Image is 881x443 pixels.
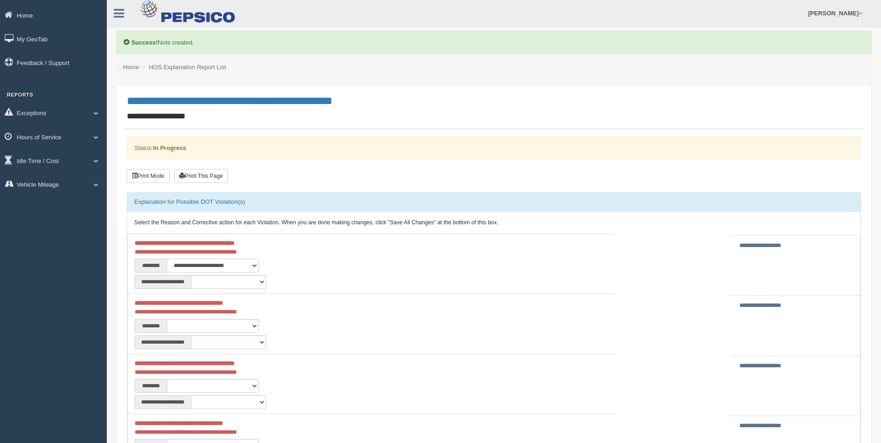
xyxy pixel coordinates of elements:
[116,31,872,54] div: Note created.
[174,169,228,183] button: Print This Page
[131,39,158,46] b: Success!
[127,212,861,234] div: Select the Reason and Corrective action for each Violation. When you are done making changes, cli...
[149,64,226,71] a: HOS Explanation Report List
[127,136,861,160] div: Status:
[153,144,186,151] strong: In Progress
[127,169,170,183] button: Print Mode
[123,64,139,71] a: Home
[127,193,861,211] div: Explanation for Possible DOT Violation(s)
